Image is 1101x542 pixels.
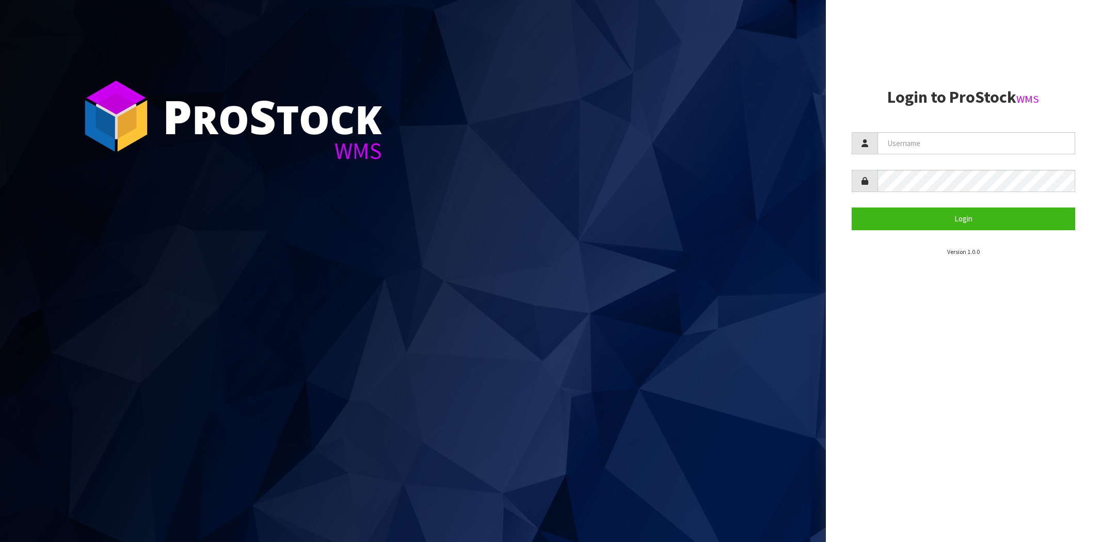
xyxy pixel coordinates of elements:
button: Login [852,208,1075,230]
small: WMS [1016,92,1039,106]
input: Username [877,132,1075,154]
span: S [249,85,276,148]
div: WMS [163,139,382,163]
small: Version 1.0.0 [947,248,980,256]
span: P [163,85,192,148]
div: ro tock [163,93,382,139]
img: ProStock Cube [77,77,155,155]
h2: Login to ProStock [852,88,1075,106]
